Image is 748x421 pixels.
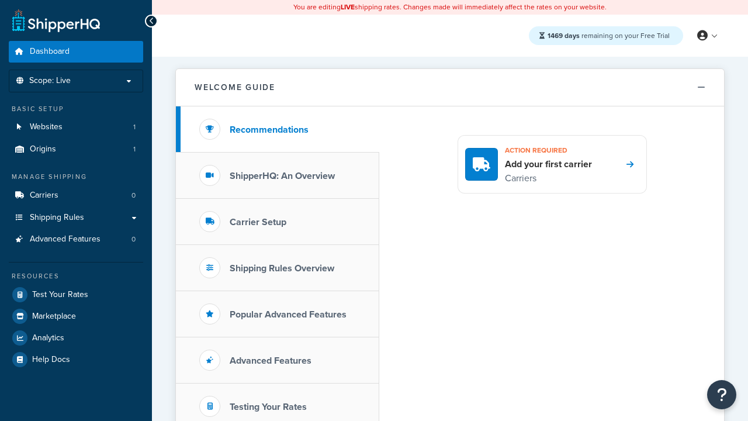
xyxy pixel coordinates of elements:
[32,355,70,365] span: Help Docs
[176,69,724,106] button: Welcome Guide
[548,30,580,41] strong: 1469 days
[9,116,143,138] li: Websites
[9,207,143,229] a: Shipping Rules
[32,333,64,343] span: Analytics
[133,122,136,132] span: 1
[30,47,70,57] span: Dashboard
[230,217,286,227] h3: Carrier Setup
[9,104,143,114] div: Basic Setup
[505,171,592,186] p: Carriers
[230,171,335,181] h3: ShipperHQ: An Overview
[195,83,275,92] h2: Welcome Guide
[9,139,143,160] li: Origins
[9,41,143,63] a: Dashboard
[9,229,143,250] li: Advanced Features
[30,213,84,223] span: Shipping Rules
[30,234,101,244] span: Advanced Features
[29,76,71,86] span: Scope: Live
[230,263,334,274] h3: Shipping Rules Overview
[230,402,307,412] h3: Testing Your Rates
[341,2,355,12] b: LIVE
[30,144,56,154] span: Origins
[131,234,136,244] span: 0
[30,122,63,132] span: Websites
[32,312,76,322] span: Marketplace
[30,191,58,201] span: Carriers
[505,158,592,171] h4: Add your first carrier
[230,356,311,366] h3: Advanced Features
[9,185,143,206] li: Carriers
[9,139,143,160] a: Origins1
[9,185,143,206] a: Carriers0
[707,380,736,409] button: Open Resource Center
[9,284,143,305] a: Test Your Rates
[548,30,670,41] span: remaining on your Free Trial
[9,116,143,138] a: Websites1
[131,191,136,201] span: 0
[505,143,592,158] h3: Action required
[9,271,143,281] div: Resources
[9,349,143,370] a: Help Docs
[9,327,143,348] a: Analytics
[230,125,309,135] h3: Recommendations
[9,229,143,250] a: Advanced Features0
[32,290,88,300] span: Test Your Rates
[9,306,143,327] a: Marketplace
[9,172,143,182] div: Manage Shipping
[230,309,347,320] h3: Popular Advanced Features
[133,144,136,154] span: 1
